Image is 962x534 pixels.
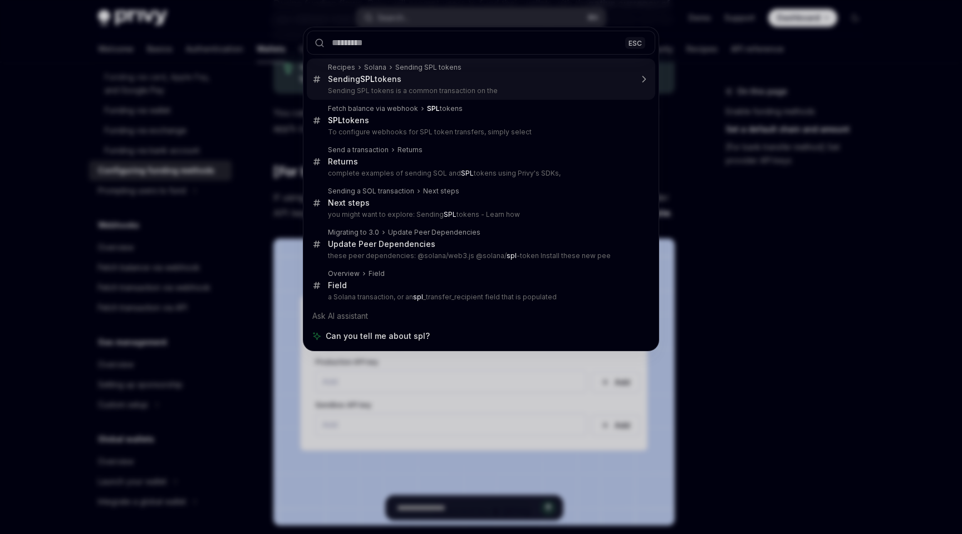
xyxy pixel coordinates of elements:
div: tokens [328,115,369,125]
b: SPL [427,104,440,113]
b: spl [413,293,423,301]
span: Can you tell me about spl? [326,331,430,342]
div: Update Peer Dependencies [388,228,480,237]
p: Sending SPL tokens is a common transaction on the [328,86,632,95]
div: ESC [625,37,645,48]
div: Field [328,280,347,290]
p: you might want to explore: Sending tokens - Learn how [328,210,632,219]
p: these peer dependencies: @solana/web3.js @solana/ -token Install these new pee [328,251,632,260]
b: SPL [444,210,457,219]
div: Send a transaction [328,145,389,154]
div: Next steps [423,187,459,196]
b: spl [507,251,517,260]
div: Sending SPL tokens [395,63,462,72]
div: Overview [328,269,360,278]
b: SPL [360,74,375,84]
div: Field [369,269,385,278]
div: Migrating to 3.0 [328,228,379,237]
p: complete examples of sending SOL and tokens using Privy's SDKs, [328,169,632,178]
div: Solana [364,63,386,72]
p: To configure webhooks for SPL token transfers, simply select [328,128,632,137]
div: Sending tokens [328,74,401,84]
div: Fetch balance via webhook [328,104,418,113]
div: Next steps [328,198,370,208]
div: Ask AI assistant [307,306,655,326]
b: SPL [328,115,342,125]
b: SPL [461,169,474,177]
div: Returns [397,145,423,154]
div: Update Peer Dependencies [328,239,435,249]
p: a Solana transaction, or an _transfer_recipient field that is populated [328,293,632,302]
div: Sending a SOL transaction [328,187,414,196]
div: tokens [427,104,463,113]
div: Returns [328,157,358,167]
div: Recipes [328,63,355,72]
